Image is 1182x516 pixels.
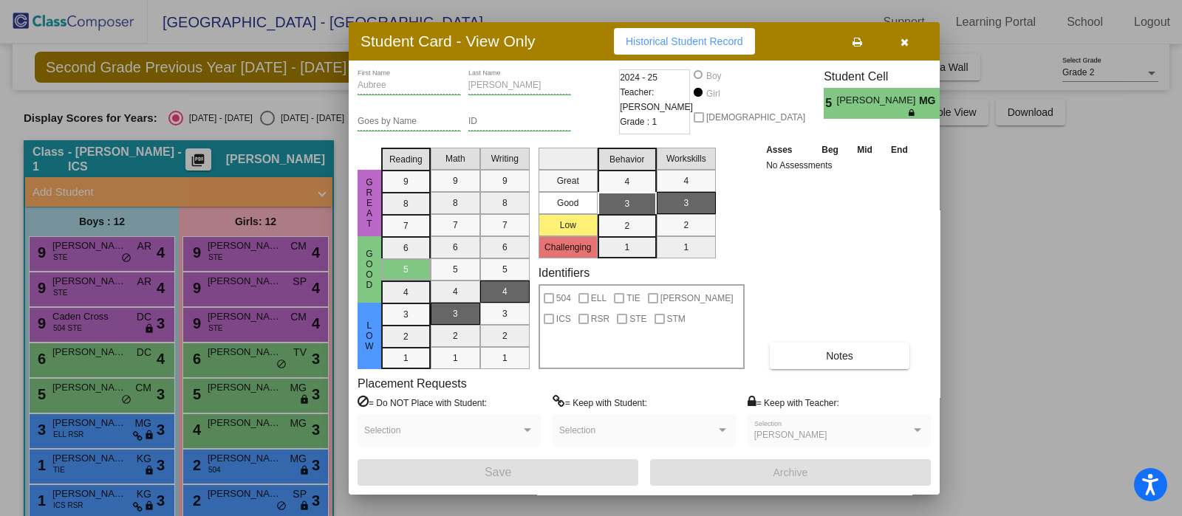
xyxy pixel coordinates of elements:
span: Great [363,177,376,229]
h3: Student Card - View Only [361,32,536,50]
span: Good [363,249,376,290]
div: Boy [706,69,722,83]
span: Teacher: [PERSON_NAME] [620,85,693,114]
label: = Keep with Student: [553,395,647,410]
h3: Student Cell [824,69,952,83]
span: 2024 - 25 [620,70,657,85]
th: End [881,142,917,158]
span: Archive [773,467,808,478]
span: [PERSON_NAME] [660,289,734,307]
span: Grade : 1 [620,114,657,129]
span: Save [485,466,511,478]
span: [DEMOGRAPHIC_DATA] [706,109,805,126]
span: RSR [591,310,609,328]
span: [PERSON_NAME] [754,430,827,440]
label: = Do NOT Place with Student: [358,395,487,410]
button: Archive [650,459,931,486]
button: Historical Student Record [614,28,755,55]
span: 3 [940,94,952,112]
span: ELL [591,289,607,307]
span: 504 [556,289,571,307]
label: Identifiers [539,266,590,280]
td: No Assessments [762,158,918,173]
span: ICS [556,310,571,328]
label: Placement Requests [358,376,467,391]
th: Mid [848,142,881,158]
span: Notes [826,350,853,362]
input: goes by name [358,117,461,127]
th: Beg [812,142,847,158]
th: Asses [762,142,812,158]
span: Low [363,320,376,351]
span: 5 [824,94,836,112]
div: Girl [706,87,720,100]
span: [PERSON_NAME] [837,93,919,109]
button: Save [358,459,638,486]
span: STE [629,310,646,328]
span: TIE [626,289,640,307]
span: STM [667,310,686,328]
label: = Keep with Teacher: [748,395,839,410]
span: Historical Student Record [626,35,743,47]
button: Notes [770,343,909,369]
span: MG [919,93,940,109]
